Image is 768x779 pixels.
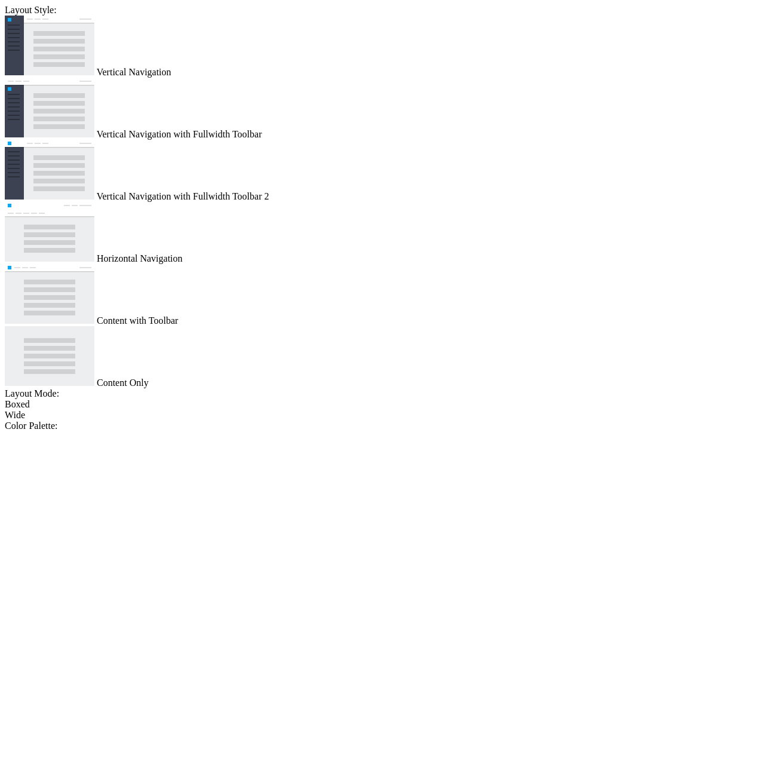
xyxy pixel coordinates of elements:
md-radio-button: Vertical Navigation with Fullwidth Toolbar [5,78,763,140]
img: vertical-nav-with-full-toolbar-2.jpg [5,140,94,200]
md-radio-button: Vertical Navigation [5,16,763,78]
span: Content with Toolbar [97,315,178,326]
img: horizontal-nav.jpg [5,202,94,262]
img: vertical-nav-with-full-toolbar.jpg [5,78,94,137]
img: content-only.jpg [5,326,94,386]
md-radio-button: Content with Toolbar [5,264,763,326]
span: Vertical Navigation with Fullwidth Toolbar [97,129,262,139]
img: content-with-toolbar.jpg [5,264,94,324]
md-radio-button: Content Only [5,326,763,388]
md-radio-button: Wide [5,410,763,421]
img: vertical-nav.jpg [5,16,94,75]
span: Content Only [97,378,149,388]
span: Horizontal Navigation [97,253,183,263]
div: Color Palette: [5,421,763,431]
div: Layout Style: [5,5,763,16]
span: Vertical Navigation [97,67,171,77]
md-radio-button: Horizontal Navigation [5,202,763,264]
div: Layout Mode: [5,388,763,399]
span: Vertical Navigation with Fullwidth Toolbar 2 [97,191,269,201]
md-radio-button: Boxed [5,399,763,410]
md-radio-button: Vertical Navigation with Fullwidth Toolbar 2 [5,140,763,202]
